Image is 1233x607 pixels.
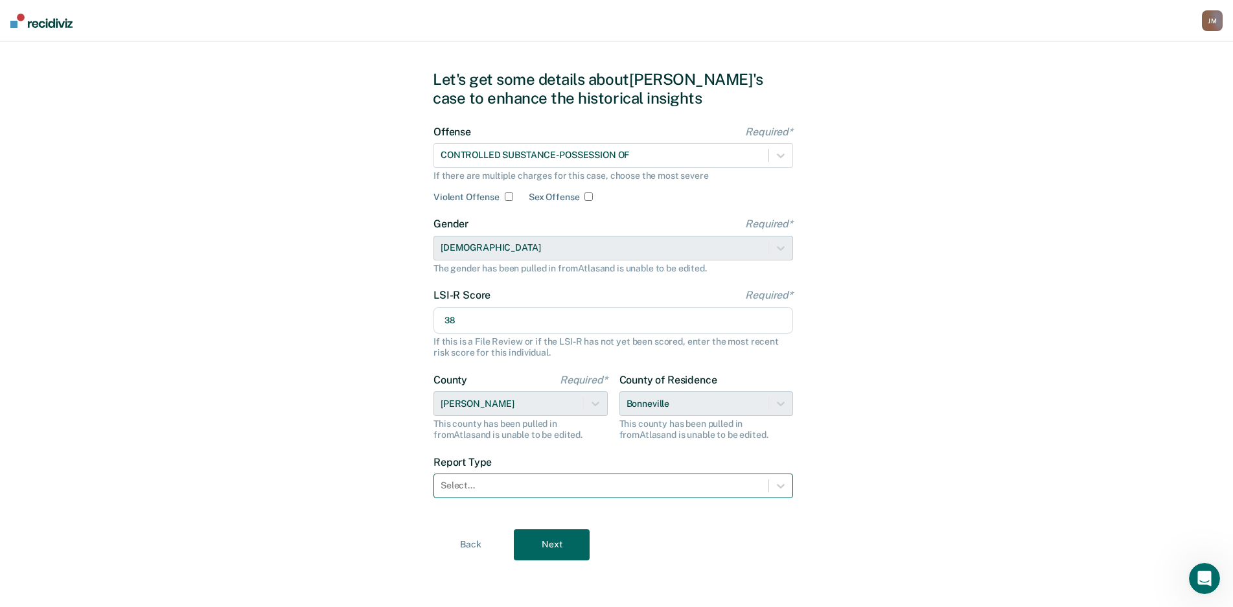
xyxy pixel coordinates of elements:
span: Required* [560,374,608,386]
div: This county has been pulled in from Atlas and is unable to be edited. [433,418,608,441]
label: Report Type [433,456,793,468]
div: This county has been pulled in from Atlas and is unable to be edited. [619,418,794,441]
div: The gender has been pulled in from Atlas and is unable to be edited. [433,263,793,274]
label: Sex Offense [529,192,579,203]
button: JM [1202,10,1223,31]
label: Gender [433,218,793,230]
span: Required* [745,289,793,301]
label: Offense [433,126,793,138]
label: Violent Offense [433,192,500,203]
button: Next [514,529,590,560]
div: If there are multiple charges for this case, choose the most severe [433,170,793,181]
iframe: Intercom live chat [1189,563,1220,594]
button: Back [433,529,509,560]
div: J M [1202,10,1223,31]
div: Let's get some details about [PERSON_NAME]'s case to enhance the historical insights [433,70,800,108]
div: If this is a File Review or if the LSI-R has not yet been scored, enter the most recent risk scor... [433,336,793,358]
label: County [433,374,608,386]
span: Required* [745,218,793,230]
img: Recidiviz [10,14,73,28]
label: County of Residence [619,374,794,386]
span: Required* [745,126,793,138]
label: LSI-R Score [433,289,793,301]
